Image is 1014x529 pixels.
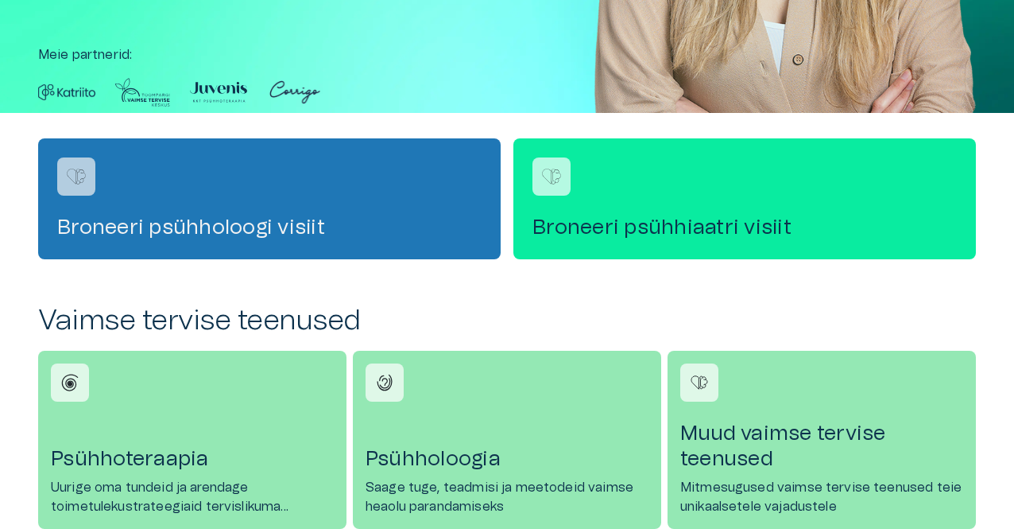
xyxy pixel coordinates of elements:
[38,77,95,107] img: Partner logo
[38,304,976,338] h2: Vaimse tervise teenused
[190,77,247,107] img: Partner logo
[57,215,482,240] h4: Broneeri psühholoogi visiit
[680,421,963,472] h4: Muud vaimse tervise teenused
[114,77,171,107] img: Partner logo
[513,138,976,259] a: Navigate to service booking
[38,138,501,259] a: Navigate to service booking
[366,478,648,516] p: Saage tuge, teadmisi ja meetodeid vaimse heaolu parandamiseks
[687,371,711,395] img: Muud vaimse tervise teenused icon
[540,165,563,189] img: Broneeri psühhiaatri visiit logo
[51,446,334,472] h4: Psühhoteraapia
[38,45,976,64] p: Meie partnerid :
[64,165,88,189] img: Broneeri psühholoogi visiit logo
[532,215,957,240] h4: Broneeri psühhiaatri visiit
[266,77,323,107] img: Partner logo
[680,478,963,516] p: Mitmesugused vaimse tervise teenused teie unikaalsetele vajadustele
[51,478,334,516] p: Uurige oma tundeid ja arendage toimetulekustrateegiaid tervislikuma mõtteviisi saavutamiseks
[58,371,82,395] img: Psühhoteraapia icon
[373,371,397,395] img: Psühholoogia icon
[366,446,648,472] h4: Psühholoogia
